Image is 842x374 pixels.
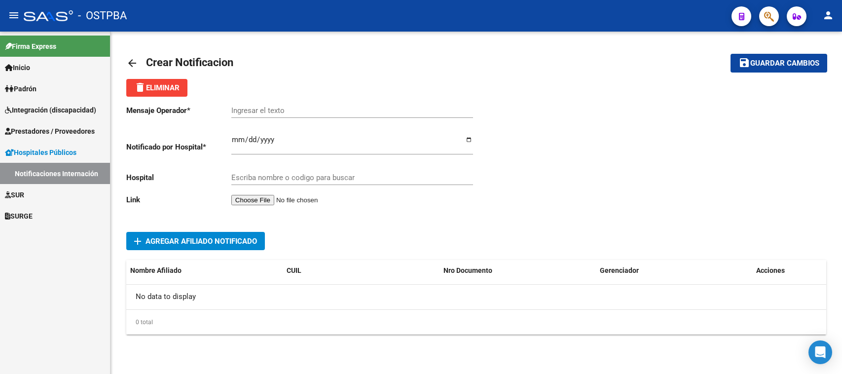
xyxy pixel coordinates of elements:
[596,260,752,281] datatable-header-cell: Gerenciador
[731,54,827,72] button: Guardar cambios
[126,142,231,152] p: Notificado por Hospital
[130,266,182,274] span: Nombre Afiliado
[439,260,596,281] datatable-header-cell: Nro Documento
[126,57,138,69] mat-icon: arrow_back
[126,310,826,335] div: 0 total
[126,285,826,309] div: No data to display
[134,83,180,92] span: Eliminar
[738,57,750,69] mat-icon: save
[287,266,301,274] span: CUIL
[750,59,819,68] span: Guardar cambios
[600,266,639,274] span: Gerenciador
[5,41,56,52] span: Firma Express
[146,56,233,69] span: Crear Notificacion
[8,9,20,21] mat-icon: menu
[5,211,33,222] span: SURGE
[146,237,257,246] span: Agregar Afiliado Notificado
[126,194,231,205] p: Link
[808,340,832,364] div: Open Intercom Messenger
[134,81,146,93] mat-icon: delete
[126,260,283,281] datatable-header-cell: Nombre Afiliado
[752,260,826,281] datatable-header-cell: Acciones
[126,79,187,97] button: Eliminar
[283,260,439,281] datatable-header-cell: CUIL
[126,105,231,116] p: Mensaje Operador
[756,266,785,274] span: Acciones
[5,62,30,73] span: Inicio
[126,232,265,250] button: Agregar Afiliado Notificado
[443,266,492,274] span: Nro Documento
[78,5,127,27] span: - OSTPBA
[126,172,231,183] p: Hospital
[5,147,76,158] span: Hospitales Públicos
[5,126,95,137] span: Prestadores / Proveedores
[5,83,37,94] span: Padrón
[5,189,24,200] span: SUR
[5,105,96,115] span: Integración (discapacidad)
[822,9,834,21] mat-icon: person
[132,235,144,247] mat-icon: add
